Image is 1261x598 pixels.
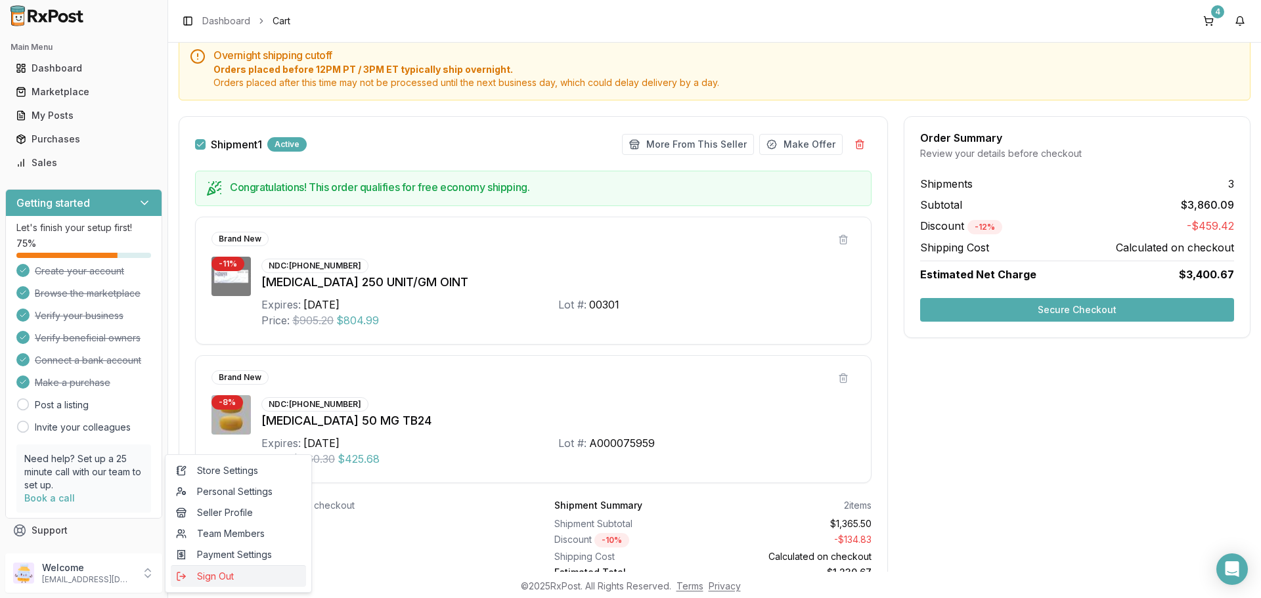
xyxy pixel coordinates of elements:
div: Price: [261,451,290,467]
div: - 10 % [594,533,629,547]
h5: Overnight shipping cutoff [213,50,1239,60]
nav: breadcrumb [202,14,290,28]
a: Invite your colleagues [35,421,131,434]
span: Verify beneficial owners [35,331,141,345]
div: Marketplace [16,85,152,98]
span: $3,400.67 [1179,267,1234,282]
p: Need help? Set up a 25 minute call with our team to set up. [24,452,143,492]
div: Discount [554,533,708,547]
div: Open Intercom Messenger [1216,553,1248,585]
img: RxPost Logo [5,5,89,26]
span: $3,860.09 [1181,197,1234,213]
span: 75 % [16,237,36,250]
div: Sales [16,156,152,169]
img: User avatar [13,563,34,584]
div: A000075959 [589,435,655,451]
span: Discount [920,219,1002,232]
div: Shipment Subtotal [554,517,708,530]
div: 00301 [589,297,619,312]
a: Personal Settings [171,481,306,502]
div: Price: [261,312,290,328]
div: Lot #: [558,435,586,451]
span: Connect a bank account [35,354,141,367]
a: Post a listing [35,398,89,412]
a: Team Members [171,523,306,544]
span: $804.99 [336,312,379,328]
div: NDC: [PHONE_NUMBER] [261,259,368,273]
button: Purchases [5,129,162,150]
button: Make Offer [759,134,843,155]
h5: Congratulations! This order qualifies for free economy shipping. [230,182,860,192]
div: Active [267,137,307,152]
div: Expires: [261,297,301,312]
a: Privacy [709,580,741,591]
div: [DATE] [303,435,340,451]
a: Purchases [11,127,157,151]
span: Cart [273,14,290,28]
span: Orders placed after this time may not be processed until the next business day, which could delay... [213,76,1239,89]
div: Brand New [211,232,269,246]
span: Orders placed before 12PM PT / 3PM ET typically ship overnight. [213,63,1239,76]
label: Shipment 1 [211,139,262,150]
span: -$459.42 [1187,218,1234,234]
div: 4 [1211,5,1224,18]
span: Make a purchase [35,376,110,389]
span: Shipping Cost [920,240,989,255]
div: Dashboard [16,62,152,75]
span: Verify your business [35,309,123,322]
span: Team Members [176,527,301,540]
div: Expires: [261,435,301,451]
div: [DATE] [303,297,340,312]
span: $905.20 [292,312,334,328]
span: Shipments [920,176,973,192]
a: Terms [676,580,703,591]
div: My Posts [16,109,152,122]
div: Order Summary [920,133,1234,143]
span: Sign Out [176,570,301,583]
button: 4 [1198,11,1219,32]
span: Subtotal [920,197,962,213]
div: - 11 % [211,257,244,271]
p: Welcome [42,561,133,574]
span: Payment Settings [176,548,301,561]
h2: Main Menu [11,42,157,53]
button: Sign Out [171,565,306,587]
span: $425.68 [338,451,380,467]
span: Feedback [32,547,76,561]
button: Dashboard [5,58,162,79]
div: Lot #: [558,297,586,312]
button: Secure Checkout [920,298,1234,322]
div: [MEDICAL_DATA] 250 UNIT/GM OINT [261,273,855,291]
button: More From This Seller [622,134,754,155]
div: $1,230.67 [719,566,872,579]
div: Shipment Summary [554,499,642,512]
div: Purchases [16,133,152,146]
div: Select shipping method on checkout [195,499,512,512]
img: Myrbetriq 50 MG TB24 [211,395,251,435]
div: Brand New [211,370,269,385]
span: Seller Profile [176,506,301,519]
span: Store Settings [176,464,301,477]
a: Marketplace [11,80,157,104]
button: Sales [5,152,162,173]
p: [EMAIL_ADDRESS][DOMAIN_NAME] [42,574,133,585]
div: - 12 % [967,220,1002,234]
a: Sales [11,151,157,175]
button: Marketplace [5,81,162,102]
button: Support [5,519,162,542]
div: [MEDICAL_DATA] 50 MG TB24 [261,412,855,430]
span: Browse the marketplace [35,287,141,300]
a: Book a call [24,492,75,503]
a: Dashboard [11,56,157,80]
div: Calculated on checkout [719,550,872,563]
div: Review your details before checkout [920,147,1234,160]
button: My Posts [5,105,162,126]
div: Shipping Cost [554,550,708,563]
a: My Posts [11,104,157,127]
span: Create your account [35,265,124,278]
span: $460.30 [292,451,335,467]
span: Estimated Net Charge [920,268,1036,281]
p: Let's finish your setup first! [16,221,151,234]
span: 3 [1228,176,1234,192]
